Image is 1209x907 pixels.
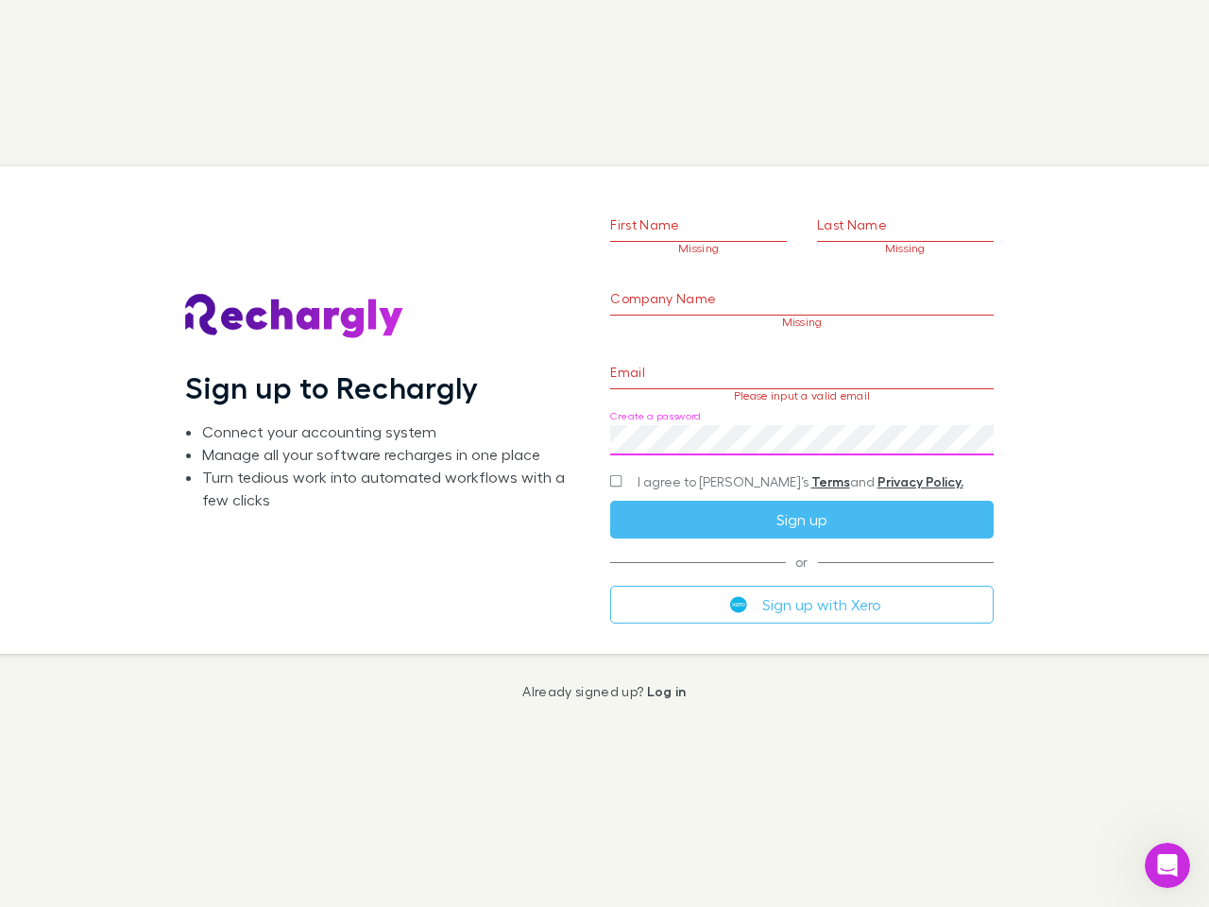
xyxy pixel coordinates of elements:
[202,466,580,511] li: Turn tedious work into automated workflows with a few clicks
[202,443,580,466] li: Manage all your software recharges in one place
[185,294,404,339] img: Rechargly's Logo
[1145,843,1190,888] iframe: Intercom live chat
[202,420,580,443] li: Connect your accounting system
[610,409,701,423] label: Create a password
[877,473,963,489] a: Privacy Policy.
[522,684,686,699] p: Already signed up?
[610,561,993,562] span: or
[610,242,787,255] p: Missing
[817,242,994,255] p: Missing
[610,586,993,624] button: Sign up with Xero
[730,596,747,613] img: Xero's logo
[610,316,993,329] p: Missing
[638,472,963,491] span: I agree to [PERSON_NAME]’s and
[185,369,479,405] h1: Sign up to Rechargly
[811,473,850,489] a: Terms
[610,389,993,402] p: Please input a valid email
[647,683,687,699] a: Log in
[610,501,993,539] button: Sign up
